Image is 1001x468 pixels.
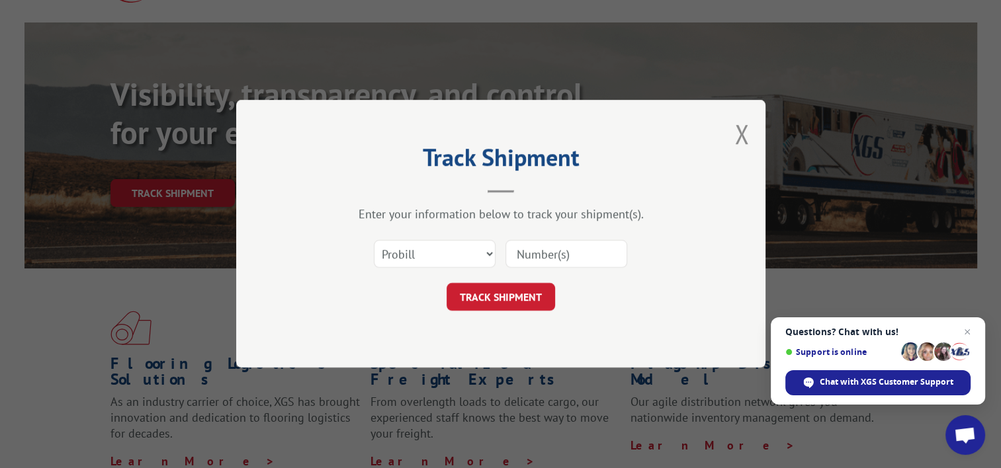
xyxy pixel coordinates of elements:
[734,116,749,151] button: Close modal
[447,284,555,311] button: TRACK SHIPMENT
[945,415,985,455] div: Open chat
[785,370,971,395] div: Chat with XGS Customer Support
[785,327,971,337] span: Questions? Chat with us!
[820,376,953,388] span: Chat with XGS Customer Support
[302,207,699,222] div: Enter your information below to track your shipment(s).
[302,148,699,173] h2: Track Shipment
[785,347,896,357] span: Support is online
[505,241,627,268] input: Number(s)
[959,324,975,340] span: Close chat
